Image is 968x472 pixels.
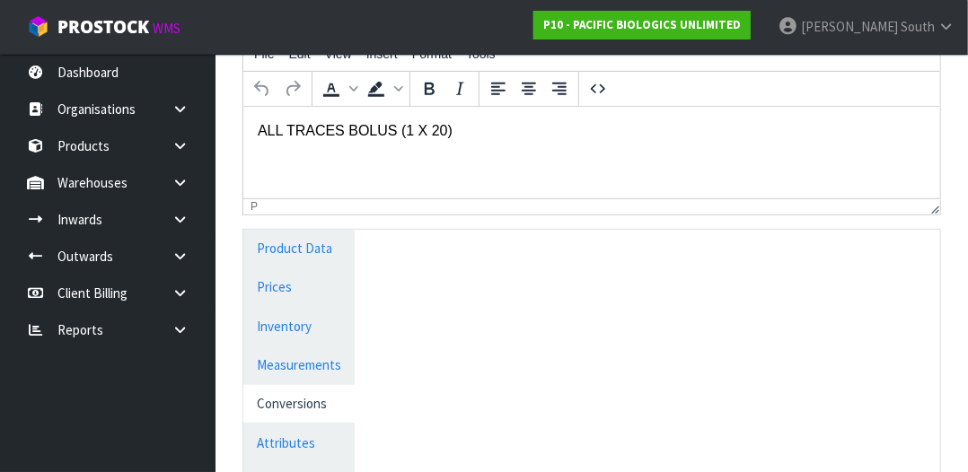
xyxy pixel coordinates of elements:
[801,18,898,35] span: [PERSON_NAME]
[243,308,355,345] a: Inventory
[243,424,355,461] a: Attributes
[243,346,355,383] a: Measurements
[901,18,935,35] span: South
[543,17,741,32] strong: P10 - PACIFIC BIOLOGICS UNLIMITED
[243,385,355,422] a: Conversions
[316,74,361,104] div: Text color
[27,15,49,38] img: cube-alt.png
[514,74,544,104] button: Align center
[243,268,355,305] a: Prices
[57,15,149,39] span: ProStock
[414,74,444,104] button: Bold
[483,74,514,104] button: Align left
[361,74,406,104] div: Background color
[243,230,355,267] a: Product Data
[544,74,575,104] button: Align right
[583,74,613,104] button: Source code
[153,20,180,37] small: WMS
[925,199,940,214] div: Resize
[277,74,308,104] button: Redo
[247,74,277,104] button: Undo
[243,107,940,198] iframe: Rich Text Area. Press ALT-0 for help.
[251,200,258,213] div: p
[444,74,475,104] button: Italic
[533,11,751,39] a: P10 - PACIFIC BIOLOGICS UNLIMITED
